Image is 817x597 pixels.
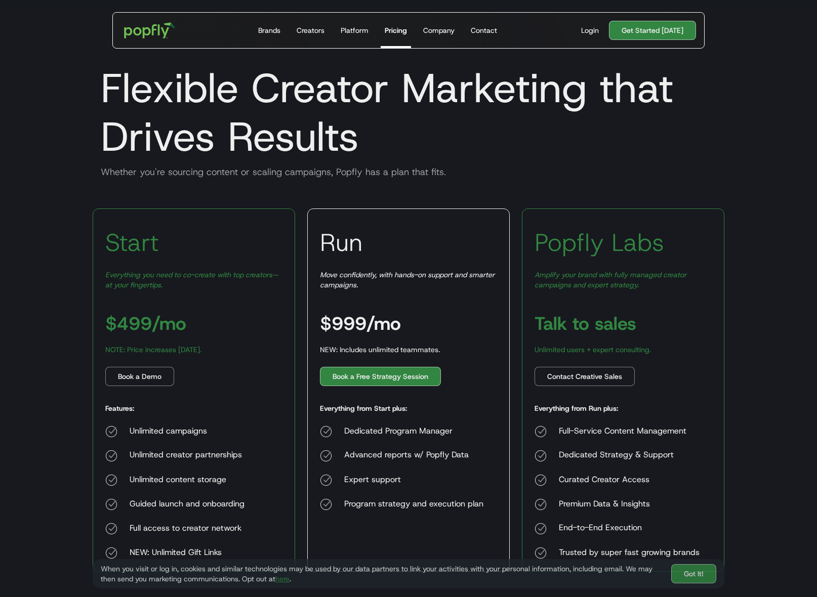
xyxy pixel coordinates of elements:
[101,564,663,584] div: When you visit or log in, cookies and similar technologies may be used by our data partners to li...
[130,450,244,462] div: Unlimited creator partnerships
[535,227,664,258] h3: Popfly Labs
[117,15,182,46] a: home
[275,574,290,583] a: here
[105,403,134,413] h5: Features:
[535,345,651,355] div: Unlimited users + expert consulting.
[258,25,280,35] div: Brands
[581,25,599,35] div: Login
[535,270,686,289] em: Amplify your brand with fully managed creator campaigns and expert strategy.
[105,314,186,332] h3: $499/mo
[130,425,244,438] div: Unlimited campaigns
[344,498,483,510] div: Program strategy and execution plan
[577,25,603,35] a: Login
[320,314,401,332] h3: $999/mo
[559,523,700,535] div: End-to-End Execution
[105,345,201,355] div: NOTE: Price increases [DATE].
[105,367,174,386] a: Book a Demo
[297,25,324,35] div: Creators
[423,25,455,35] div: Company
[130,498,244,510] div: Guided launch and onboarding
[320,345,440,355] div: NEW: Includes unlimited teammates.
[547,371,622,381] div: Contact Creative Sales
[471,25,497,35] div: Contact
[320,367,441,386] a: Book a Free Strategy Session
[320,227,362,258] h3: Run
[535,403,618,413] h5: Everything from Run plus:
[344,474,483,486] div: Expert support
[671,564,716,583] a: Got It!
[337,13,373,48] a: Platform
[559,474,700,486] div: Curated Creator Access
[93,64,724,161] h1: Flexible Creator Marketing that Drives Results
[130,523,244,535] div: Full access to creator network
[609,21,696,40] a: Get Started [DATE]
[254,13,284,48] a: Brands
[344,450,483,462] div: Advanced reports w/ Popfly Data
[467,13,501,48] a: Contact
[385,25,407,35] div: Pricing
[559,547,700,559] div: Trusted by super fast growing brands
[344,425,483,438] div: Dedicated Program Manager
[130,547,244,559] div: NEW: Unlimited Gift Links
[293,13,329,48] a: Creators
[320,403,407,413] h5: Everything from Start plus:
[118,371,161,381] div: Book a Demo
[320,270,495,289] em: Move confidently, with hands-on support and smarter campaigns.
[559,450,700,462] div: Dedicated Strategy & Support
[105,270,278,289] em: Everything you need to co-create with top creators—at your fingertips.
[535,314,636,332] h3: Talk to sales
[341,25,369,35] div: Platform
[559,425,700,438] div: Full-Service Content Management
[559,498,700,510] div: Premium Data & Insights
[381,13,411,48] a: Pricing
[130,474,244,486] div: Unlimited content storage
[105,227,159,258] h3: Start
[535,367,635,386] a: Contact Creative Sales
[333,371,428,381] div: Book a Free Strategy Session
[419,13,459,48] a: Company
[93,166,724,178] div: Whether you're sourcing content or scaling campaigns, Popfly has a plan that fits.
